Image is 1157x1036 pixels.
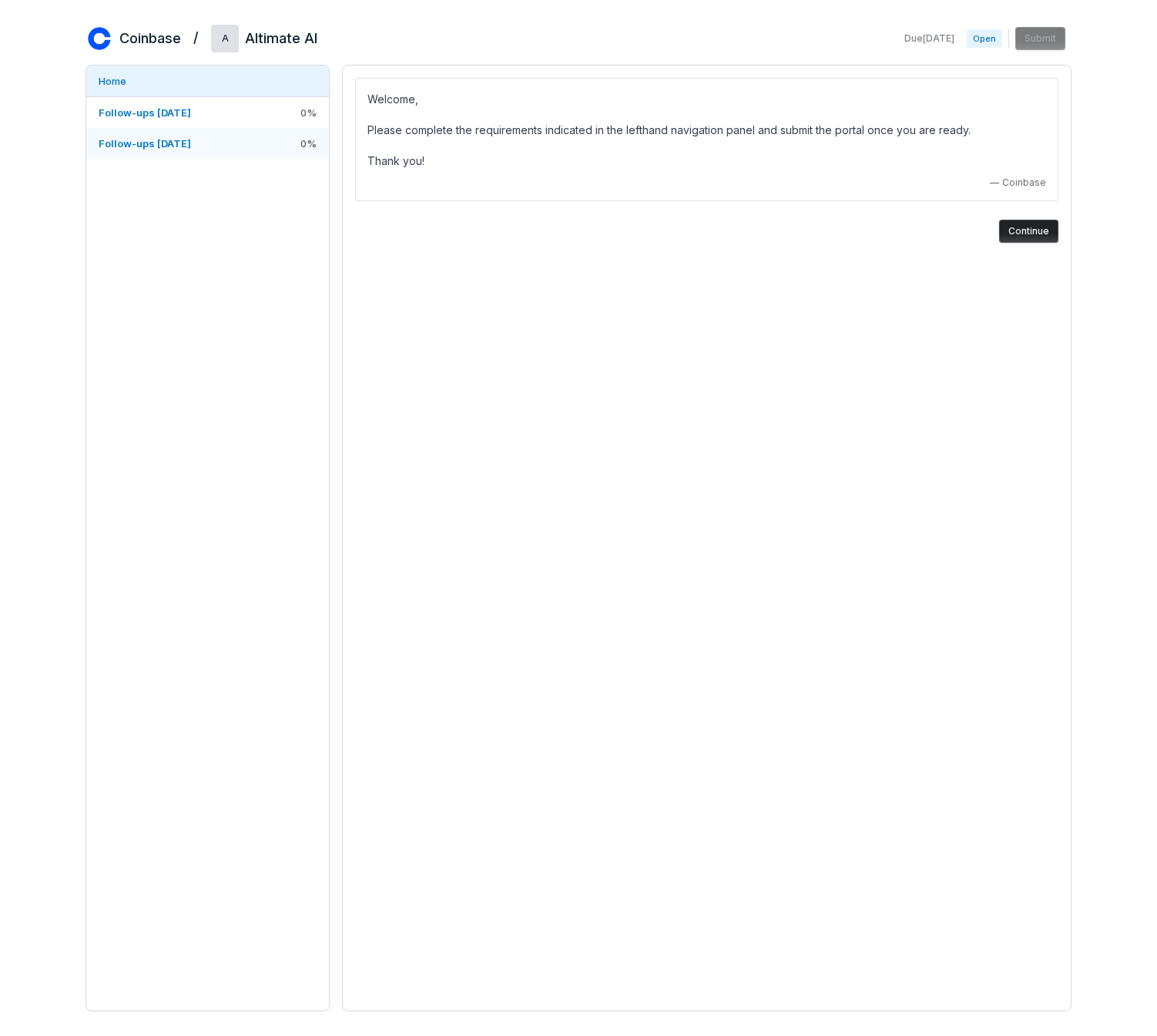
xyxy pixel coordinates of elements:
[904,32,954,45] span: Due [DATE]
[999,220,1058,243] button: Continue
[245,29,317,49] h2: Altimate AI
[367,90,1046,109] p: Welcome,
[990,177,999,189] span: —
[300,106,317,119] span: 0 %
[86,66,329,96] a: Home
[1002,177,1046,189] span: Coinbase
[300,136,317,150] span: 0 %
[86,128,329,159] a: Follow-ups [DATE]0%
[119,29,181,49] h2: Coinbase
[86,97,329,128] a: Follow-ups [DATE]0%
[99,106,191,119] span: Follow-ups [DATE]
[99,137,191,150] span: Follow-ups [DATE]
[367,152,1046,170] p: Thank you!
[367,121,1046,140] p: Please complete the requirements indicated in the lefthand navigation panel and submit the portal...
[193,25,199,48] h2: /
[967,29,1002,48] span: Open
